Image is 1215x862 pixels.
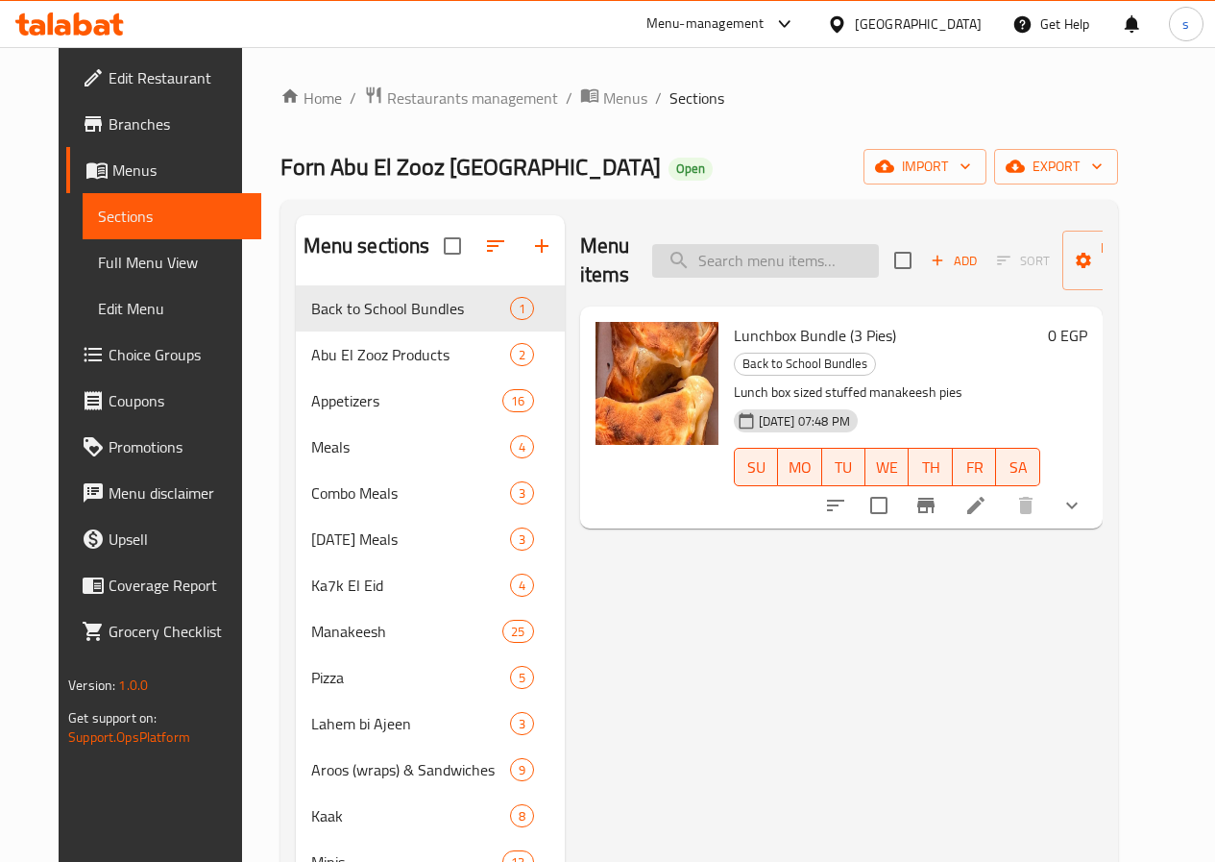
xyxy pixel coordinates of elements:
div: Kaak8 [296,793,565,839]
button: WE [865,448,909,486]
h6: 0 EGP [1048,322,1087,349]
div: Ka7k El Eid4 [296,562,565,608]
span: Select all sections [432,226,473,266]
span: MO [786,454,814,481]
span: Pizza [311,666,510,689]
div: Appetizers16 [296,378,565,424]
span: Choice Groups [109,343,246,366]
span: SU [742,454,770,481]
button: show more [1049,482,1095,529]
span: Menus [112,159,246,182]
button: delete [1003,482,1049,529]
div: items [510,481,534,505]
a: Menus [66,147,261,193]
span: SA [1004,454,1032,481]
a: Full Menu View [83,239,261,285]
button: TH [909,448,952,486]
button: Manage items [1062,231,1191,290]
li: / [350,86,356,110]
div: Back to School Bundles1 [296,285,565,332]
span: Ka7k El Eid [311,574,510,597]
span: Appetizers [311,389,503,412]
img: Lunchbox Bundle (3 Pies) [595,322,718,445]
span: 3 [511,484,533,503]
div: items [510,666,534,689]
div: Pizza5 [296,654,565,701]
nav: breadcrumb [280,86,1118,111]
span: Select section [883,240,923,281]
button: SA [996,448,1039,486]
span: s [1182,13,1189,35]
span: 1 [511,300,533,318]
span: 25 [503,623,532,641]
span: Edit Restaurant [109,66,246,89]
a: Home [280,86,342,110]
button: Add section [519,223,565,269]
div: items [510,758,534,781]
button: Branch-specific-item [903,482,949,529]
button: sort-choices [813,482,859,529]
a: Branches [66,101,261,147]
span: Sort sections [473,223,519,269]
span: Grocery Checklist [109,620,246,643]
span: import [879,155,971,179]
span: FR [960,454,988,481]
span: Upsell [109,528,246,551]
span: Abu El Zooz Products [311,343,510,366]
div: items [502,620,533,643]
button: MO [778,448,821,486]
span: Version: [68,673,115,698]
button: SU [734,448,778,486]
div: [GEOGRAPHIC_DATA] [855,13,982,35]
span: Kaak [311,804,510,827]
span: Lunchbox Bundle (3 Pies) [734,321,896,350]
li: / [566,86,572,110]
span: Back to School Bundles [311,297,510,320]
span: Aroos (wraps) & Sandwiches [311,758,510,781]
span: WE [873,454,901,481]
a: Grocery Checklist [66,608,261,654]
a: Choice Groups [66,332,261,378]
span: Back to School Bundles [735,353,875,375]
div: Meals4 [296,424,565,470]
span: [DATE] Meals [311,528,510,551]
span: [DATE] 07:48 PM [751,412,858,431]
button: Add [923,246,984,276]
span: Select to update [859,485,899,526]
div: Open [668,158,713,181]
span: Meals [311,435,510,458]
div: items [502,389,533,412]
button: TU [822,448,865,486]
button: export [994,149,1118,185]
a: Edit menu item [964,494,987,517]
div: Ramadan Meals [311,528,510,551]
a: Menus [580,86,647,111]
div: items [510,343,534,366]
div: items [510,528,534,551]
p: Lunch box sized stuffed manakeesh pies [734,381,1040,405]
span: Restaurants management [387,86,558,110]
span: Add item [923,246,984,276]
span: Sections [98,205,246,228]
span: TU [830,454,858,481]
div: Manakeesh [311,620,503,643]
a: Promotions [66,424,261,470]
div: Manakeesh25 [296,608,565,654]
div: Lahem bi Ajeen [311,712,510,735]
span: 5 [511,669,533,687]
h2: Menu sections [304,232,430,260]
span: Coverage Report [109,574,246,597]
span: 8 [511,807,533,825]
span: Full Menu View [98,251,246,274]
span: Add [928,250,980,272]
a: Menu disclaimer [66,470,261,516]
div: items [510,435,534,458]
button: import [863,149,986,185]
span: 9 [511,761,533,779]
div: Lahem bi Ajeen3 [296,701,565,747]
